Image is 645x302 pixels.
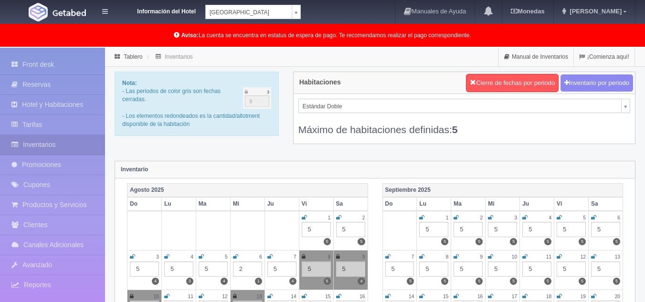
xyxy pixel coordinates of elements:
small: 7 [412,254,414,260]
a: Manual de Inventarios [499,48,573,66]
small: 2 [480,215,483,220]
label: 5 [324,238,331,245]
img: cutoff.png [243,87,271,109]
th: Ju [520,197,554,211]
small: 19 [581,294,586,299]
b: 5 [452,124,458,135]
button: Cierre de fechas por periodo [466,74,559,92]
div: 5 [591,222,620,237]
th: Do [382,197,417,211]
label: 5 [324,278,331,285]
small: 13 [256,294,262,299]
th: Mi [486,197,520,211]
small: 9 [362,254,365,260]
a: [GEOGRAPHIC_DATA] [205,5,301,19]
small: 1 [328,215,331,220]
th: Ma [451,197,486,211]
span: [GEOGRAPHIC_DATA] [210,5,288,20]
label: 5 [579,278,586,285]
div: 5 [419,222,448,237]
label: 5 [613,278,620,285]
small: 4 [190,254,193,260]
small: 16 [360,294,365,299]
img: Getabed [29,3,48,21]
label: 5 [407,278,414,285]
div: 5 [488,222,517,237]
div: 5 [557,261,586,277]
th: Vi [299,197,333,211]
small: 5 [225,254,228,260]
small: 10 [154,294,159,299]
div: 5 [130,261,159,277]
th: Do [127,197,162,211]
small: 3 [156,254,159,260]
small: 18 [546,294,551,299]
div: 5 [522,261,551,277]
img: Getabed [53,9,86,16]
b: Monedas [511,8,544,15]
b: Nota: [122,80,137,86]
label: 5 [544,238,551,245]
small: 6 [259,254,262,260]
th: Vi [554,197,589,211]
span: [PERSON_NAME] [567,8,622,15]
label: 4 [358,278,365,285]
small: 11 [188,294,193,299]
label: 5 [544,278,551,285]
label: 5 [579,238,586,245]
label: 3 [186,278,193,285]
th: Lu [161,197,196,211]
small: 15 [325,294,330,299]
div: 5 [488,261,517,277]
small: 15 [443,294,448,299]
small: 13 [615,254,620,260]
button: Inventario por periodo [560,74,633,92]
div: 2 [233,261,262,277]
small: 7 [294,254,296,260]
div: - Las periodos de color gris son fechas cerradas. - Los elementos redondeados es la cantidad/allo... [115,72,279,136]
a: ¡Comienza aquí! [574,48,634,66]
th: Sa [589,197,623,211]
div: 5 [199,261,228,277]
div: 5 [591,261,620,277]
label: 5 [510,238,517,245]
div: 5 [302,222,331,237]
small: 14 [291,294,296,299]
small: 9 [480,254,483,260]
a: Estándar Doble [298,99,630,113]
label: 5 [441,278,448,285]
div: 5 [336,261,365,277]
small: 20 [615,294,620,299]
div: 5 [267,261,296,277]
div: 5 [454,261,483,277]
h4: Habitaciones [299,79,341,86]
small: 3 [515,215,518,220]
small: 12 [222,294,227,299]
th: Ma [196,197,230,211]
small: 16 [477,294,483,299]
small: 17 [512,294,517,299]
label: 5 [510,278,517,285]
label: 5 [476,278,483,285]
label: 5 [441,238,448,245]
small: 10 [512,254,517,260]
label: 4 [289,278,296,285]
div: 5 [557,222,586,237]
small: 14 [409,294,414,299]
div: 5 [454,222,483,237]
div: 5 [385,261,414,277]
div: 5 [302,261,331,277]
th: Agosto 2025 [127,183,368,197]
div: 5 [522,222,551,237]
th: Septiembre 2025 [382,183,623,197]
th: Ju [264,197,299,211]
small: 8 [446,254,449,260]
a: Inventarios [165,53,193,60]
b: Aviso: [181,32,199,39]
small: 6 [617,215,620,220]
div: 5 [336,222,365,237]
small: 8 [328,254,331,260]
th: Sa [333,197,368,211]
div: 5 [419,261,448,277]
small: 1 [446,215,449,220]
